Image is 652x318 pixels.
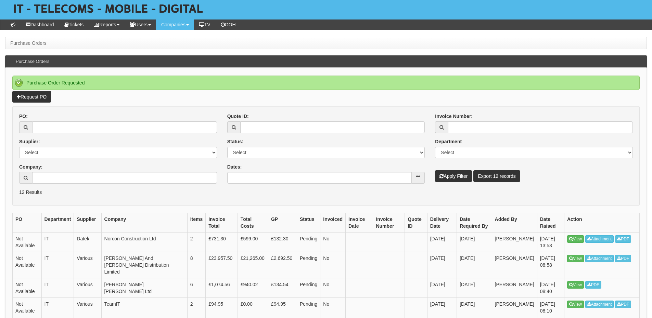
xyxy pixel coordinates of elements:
[101,297,187,317] td: TeamIT
[156,19,194,30] a: Companies
[585,301,614,308] a: Attachment
[427,232,457,252] td: [DATE]
[101,213,187,232] th: Company
[320,213,346,232] th: Invoiced
[492,232,537,252] td: [PERSON_NAME]
[59,19,89,30] a: Tickets
[435,113,473,120] label: Invoice Number:
[435,138,462,145] label: Department
[473,170,520,182] a: Export 12 records
[206,278,238,297] td: £1,074.56
[537,278,564,297] td: [DATE] 08:40
[10,40,47,47] li: Purchase Orders
[457,213,492,232] th: Date Required By
[492,252,537,278] td: [PERSON_NAME]
[585,255,614,262] a: Attachment
[268,278,297,297] td: £134.54
[187,252,206,278] td: 8
[13,232,42,252] td: Not Available
[101,278,187,297] td: [PERSON_NAME] [PERSON_NAME] Ltd
[74,213,101,232] th: Supplier
[457,252,492,278] td: [DATE]
[427,297,457,317] td: [DATE]
[537,213,564,232] th: Date Raised
[238,278,268,297] td: £940.02
[19,189,633,196] p: 12 Results
[537,297,564,317] td: [DATE] 08:10
[41,297,74,317] td: IT
[238,232,268,252] td: £599.00
[12,91,51,103] a: Request PO
[320,232,346,252] td: No
[13,213,42,232] th: PO
[125,19,156,30] a: Users
[427,278,457,297] td: [DATE]
[615,255,631,262] a: PDF
[268,213,297,232] th: GP
[320,297,346,317] td: No
[89,19,125,30] a: Reports
[101,232,187,252] td: Norcon Construction Ltd
[41,278,74,297] td: IT
[187,213,206,232] th: Items
[427,252,457,278] td: [DATE]
[567,281,584,289] a: View
[74,232,101,252] td: Datek
[297,252,320,278] td: Pending
[567,235,584,243] a: View
[405,213,427,232] th: Quote ID
[427,213,457,232] th: Delivery Date
[268,232,297,252] td: £132.30
[216,19,241,30] a: OOH
[320,278,346,297] td: No
[206,252,238,278] td: £23,957.50
[41,252,74,278] td: IT
[41,232,74,252] td: IT
[615,301,631,308] a: PDF
[564,213,640,232] th: Action
[492,213,537,232] th: Added By
[187,232,206,252] td: 2
[567,255,584,262] a: View
[492,297,537,317] td: [PERSON_NAME]
[268,297,297,317] td: £94.95
[297,278,320,297] td: Pending
[206,213,238,232] th: Invoice Total
[297,213,320,232] th: Status
[297,232,320,252] td: Pending
[101,252,187,278] td: [PERSON_NAME] And [PERSON_NAME] Distribution Limited
[457,232,492,252] td: [DATE]
[537,252,564,278] td: [DATE] 08:58
[206,297,238,317] td: £94.95
[13,278,42,297] td: Not Available
[21,19,59,30] a: Dashboard
[194,19,216,30] a: TV
[13,297,42,317] td: Not Available
[187,278,206,297] td: 6
[227,163,242,170] label: Dates:
[320,252,346,278] td: No
[19,163,42,170] label: Company:
[206,232,238,252] td: £731.30
[74,278,101,297] td: Various
[238,213,268,232] th: Total Costs
[346,213,373,232] th: Invoice Date
[567,301,584,308] a: View
[13,252,42,278] td: Not Available
[297,297,320,317] td: Pending
[238,297,268,317] td: £0.00
[19,113,28,120] label: PO:
[74,252,101,278] td: Various
[537,232,564,252] td: [DATE] 13:53
[41,213,74,232] th: Department
[585,281,601,289] a: PDF
[19,138,40,145] label: Supplier:
[457,297,492,317] td: [DATE]
[457,278,492,297] td: [DATE]
[492,278,537,297] td: [PERSON_NAME]
[227,138,243,145] label: Status:
[238,252,268,278] td: £21,265.00
[373,213,405,232] th: Invoice Number
[187,297,206,317] td: 2
[268,252,297,278] td: £2,692.50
